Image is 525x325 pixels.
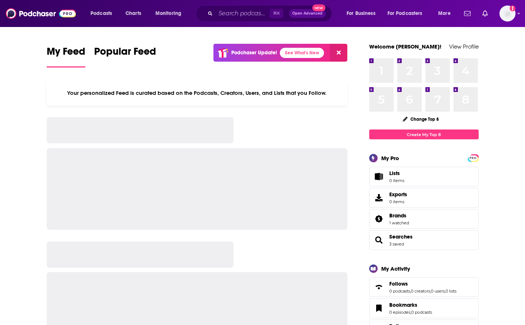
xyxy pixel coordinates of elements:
[389,310,410,315] a: 0 episodes
[387,8,422,19] span: For Podcasters
[280,48,324,58] a: See What's New
[389,280,456,287] a: Follows
[347,8,375,19] span: For Business
[389,280,408,287] span: Follows
[445,289,445,294] span: ,
[499,5,516,22] span: Logged in as rowan.sullivan
[389,212,409,219] a: Brands
[372,235,386,245] a: Searches
[469,155,478,161] span: PRO
[369,188,479,208] a: Exports
[499,5,516,22] button: Show profile menu
[433,8,460,19] button: open menu
[431,289,445,294] a: 0 users
[372,282,386,292] a: Follows
[445,289,456,294] a: 0 lists
[85,8,121,19] button: open menu
[389,170,404,177] span: Lists
[341,8,385,19] button: open menu
[155,8,181,19] span: Monitoring
[461,7,474,20] a: Show notifications dropdown
[372,214,386,224] a: Brands
[389,191,407,198] span: Exports
[410,289,411,294] span: ,
[410,310,411,315] span: ,
[510,5,516,11] svg: Add a profile image
[389,302,417,308] span: Bookmarks
[216,8,270,19] input: Search podcasts, credits, & more...
[381,155,399,162] div: My Pro
[389,199,407,204] span: 0 items
[292,12,323,15] span: Open Advanced
[369,43,441,50] a: Welcome [PERSON_NAME]!
[94,45,156,62] span: Popular Feed
[369,277,479,297] span: Follows
[202,5,339,22] div: Search podcasts, credits, & more...
[389,178,404,183] span: 0 items
[469,155,478,160] a: PRO
[121,8,146,19] a: Charts
[389,212,406,219] span: Brands
[372,193,386,203] span: Exports
[398,115,444,124] button: Change Top 8
[381,265,410,272] div: My Activity
[383,8,433,19] button: open menu
[479,7,491,20] a: Show notifications dropdown
[369,209,479,229] span: Brands
[231,50,277,56] p: Podchaser Update!
[369,230,479,250] span: Searches
[312,4,325,11] span: New
[411,310,432,315] a: 0 podcasts
[270,9,283,18] span: ⌘ K
[6,7,76,20] img: Podchaser - Follow, Share and Rate Podcasts
[369,167,479,186] a: Lists
[438,8,451,19] span: More
[389,289,410,294] a: 0 podcasts
[499,5,516,22] img: User Profile
[150,8,191,19] button: open menu
[449,43,479,50] a: View Profile
[47,45,85,62] span: My Feed
[126,8,141,19] span: Charts
[389,170,400,177] span: Lists
[289,9,326,18] button: Open AdvancedNew
[389,302,432,308] a: Bookmarks
[90,8,112,19] span: Podcasts
[389,220,409,225] a: 1 watched
[369,129,479,139] a: Create My Top 8
[372,303,386,313] a: Bookmarks
[369,298,479,318] span: Bookmarks
[411,289,430,294] a: 0 creators
[389,233,413,240] a: Searches
[94,45,156,67] a: Popular Feed
[47,81,348,105] div: Your personalized Feed is curated based on the Podcasts, Creators, Users, and Lists that you Follow.
[389,241,404,247] a: 3 saved
[372,171,386,182] span: Lists
[47,45,85,67] a: My Feed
